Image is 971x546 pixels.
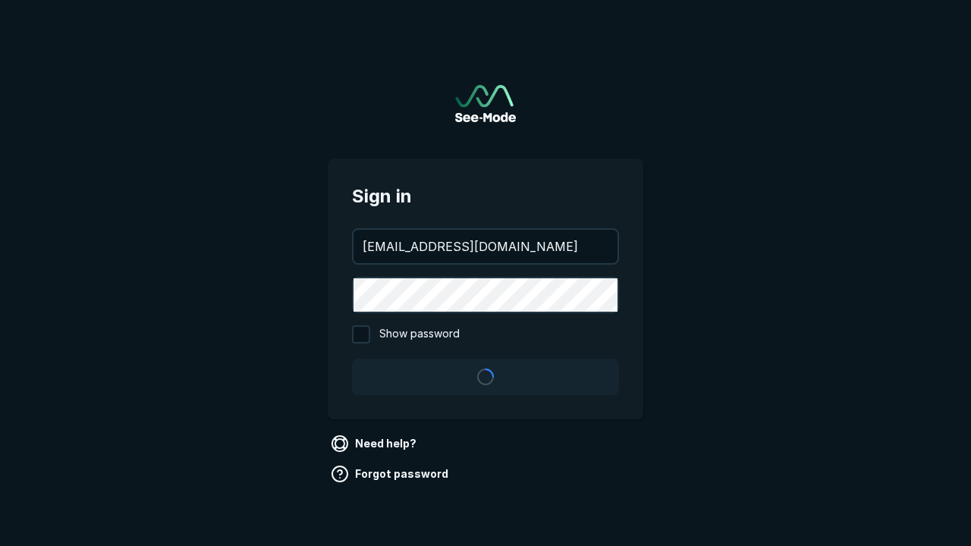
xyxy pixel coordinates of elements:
input: your@email.com [354,230,617,263]
a: Go to sign in [455,85,516,122]
span: Sign in [352,183,619,210]
span: Show password [379,325,460,344]
img: See-Mode Logo [455,85,516,122]
a: Need help? [328,431,423,456]
a: Forgot password [328,462,454,486]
